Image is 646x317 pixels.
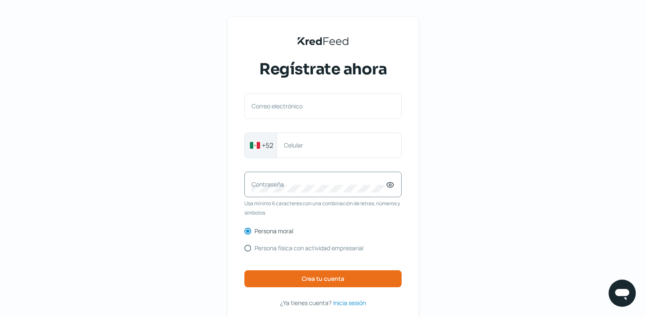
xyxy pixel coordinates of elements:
[244,199,402,217] span: Usa mínimo 6 caracteres con una combinación de letras, números y símbolos
[252,102,386,110] label: Correo electrónico
[284,141,386,149] label: Celular
[614,285,631,302] img: chatIcon
[262,140,273,150] span: +52
[255,245,363,251] label: Persona física con actividad empresarial
[259,59,387,80] span: Regístrate ahora
[244,270,402,287] button: Crea tu cuenta
[252,180,386,188] label: Contraseña
[333,297,366,308] a: Inicia sesión
[302,276,344,282] span: Crea tu cuenta
[280,299,331,307] span: ¿Ya tienes cuenta?
[255,228,293,234] label: Persona moral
